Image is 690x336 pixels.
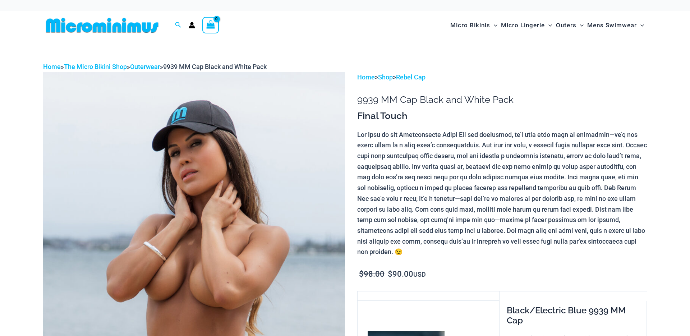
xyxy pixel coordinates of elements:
bdi: 98.00 [359,270,385,279]
p: USD [357,269,647,280]
img: MM SHOP LOGO FLAT [43,17,161,33]
span: Mens Swimwear [587,16,637,34]
h1: 9939 MM Cap Black and White Pack [357,94,647,105]
span: Micro Bikinis [450,16,490,34]
span: Black/Electric Blue 9939 MM Cap [507,305,626,326]
h3: Final Touch [357,110,647,122]
span: Outers [556,16,576,34]
span: $ [388,270,392,279]
bdi: 90.00 [388,270,413,279]
span: Menu Toggle [637,16,644,34]
a: Home [357,73,375,81]
span: Micro Lingerie [501,16,545,34]
a: Micro BikinisMenu ToggleMenu Toggle [448,14,499,36]
a: View Shopping Cart, empty [202,17,219,33]
a: Micro LingerieMenu ToggleMenu Toggle [499,14,554,36]
span: Menu Toggle [576,16,584,34]
a: Search icon link [175,21,181,30]
a: Mens SwimwearMenu ToggleMenu Toggle [585,14,646,36]
a: Home [43,63,61,70]
span: » » » [43,63,267,70]
a: The Micro Bikini Shop [64,63,127,70]
a: Account icon link [189,22,195,28]
a: Shop [378,73,393,81]
span: Menu Toggle [490,16,497,34]
a: Rebel Cap [396,73,425,81]
p: Lor ipsu do sit Ametconsecte Adipi Eli sed doeiusmod, te’i utla etdo magn al enimadmin—ve’q nos e... [357,129,647,257]
a: Outerwear [130,63,160,70]
nav: Site Navigation [447,13,647,37]
span: 9939 MM Cap Black and White Pack [163,63,267,70]
a: OutersMenu ToggleMenu Toggle [554,14,585,36]
p: > > [357,72,647,83]
span: $ [359,270,364,279]
span: Menu Toggle [545,16,552,34]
